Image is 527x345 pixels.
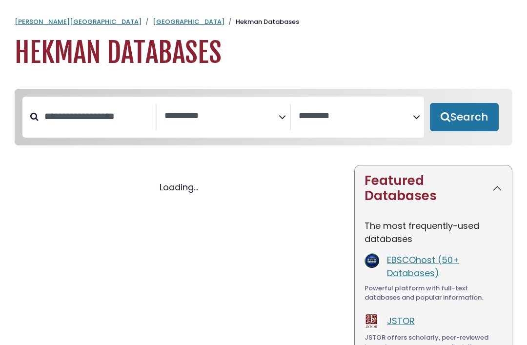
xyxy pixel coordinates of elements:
[15,17,142,26] a: [PERSON_NAME][GEOGRAPHIC_DATA]
[15,181,343,194] div: Loading...
[387,254,459,279] a: EBSCOhost (50+ Databases)
[15,17,512,27] nav: breadcrumb
[355,165,512,211] button: Featured Databases
[387,315,415,327] a: JSTOR
[224,17,299,27] li: Hekman Databases
[153,17,224,26] a: [GEOGRAPHIC_DATA]
[365,219,502,245] p: The most frequently-used databases
[39,108,156,124] input: Search database by title or keyword
[15,89,512,145] nav: Search filters
[15,37,512,69] h1: Hekman Databases
[430,103,499,131] button: Submit for Search Results
[299,111,413,122] textarea: Search
[365,284,502,303] div: Powerful platform with full-text databases and popular information.
[164,111,279,122] textarea: Search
